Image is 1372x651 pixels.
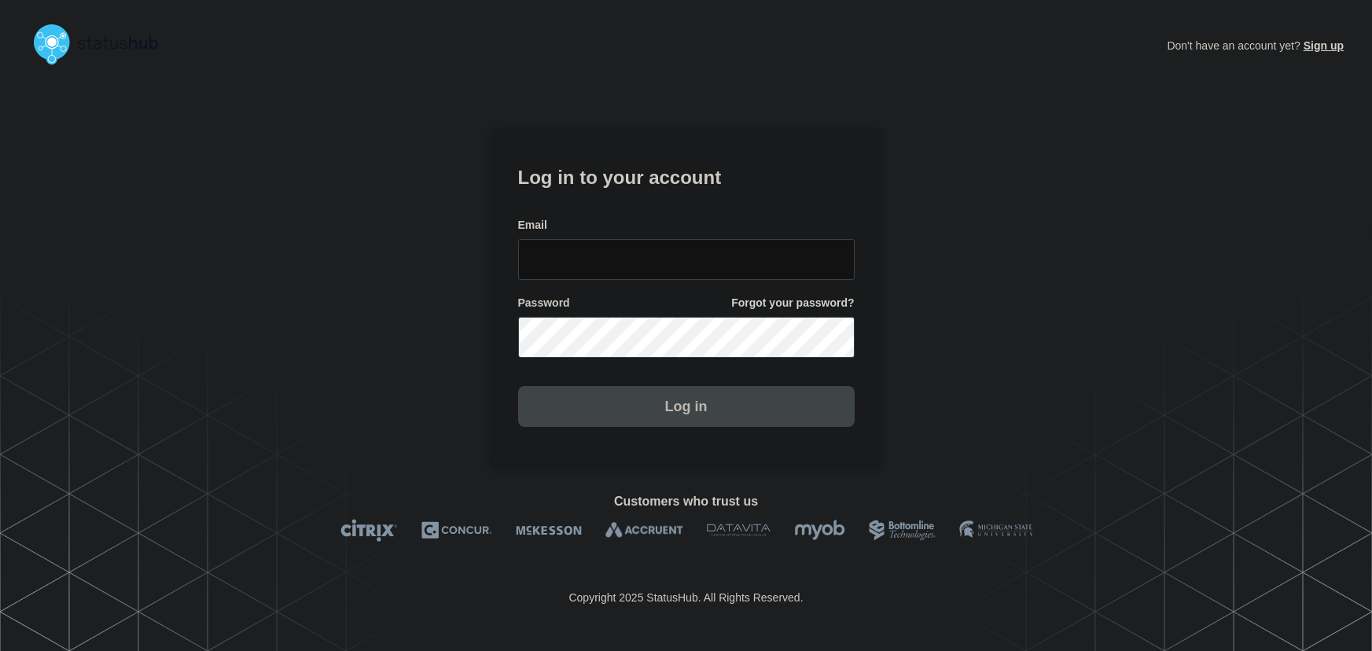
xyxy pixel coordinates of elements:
h1: Log in to your account [518,161,855,190]
img: myob logo [794,519,845,542]
img: Citrix logo [340,519,398,542]
input: password input [518,317,855,358]
img: McKesson logo [516,519,582,542]
img: Bottomline logo [869,519,936,542]
span: Password [518,296,570,311]
img: MSU logo [959,519,1032,542]
img: StatusHub logo [28,19,178,69]
button: Log in [518,386,855,427]
img: Accruent logo [605,519,683,542]
span: Email [518,218,547,233]
input: email input [518,239,855,280]
p: Copyright 2025 StatusHub. All Rights Reserved. [568,591,803,604]
img: Concur logo [421,519,492,542]
a: Forgot your password? [731,296,854,311]
a: Sign up [1300,39,1344,52]
h2: Customers who trust us [28,495,1344,509]
p: Don't have an account yet? [1167,27,1344,64]
img: DataVita logo [707,519,771,542]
